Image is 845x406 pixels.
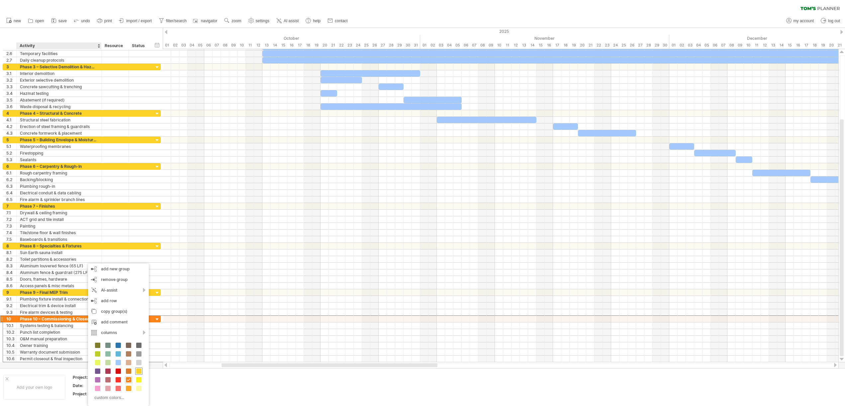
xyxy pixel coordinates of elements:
[6,117,16,123] div: 4.1
[20,70,98,77] div: Interior demolition
[703,42,711,49] div: Friday, 5 December 2025
[20,170,98,176] div: Rough carpentry framing
[20,356,98,362] div: Permit closeout & final inspection
[487,42,495,49] div: Sunday, 9 November 2025
[545,42,553,49] div: Sunday, 16 November 2025
[611,42,619,49] div: Monday, 24 November 2025
[117,17,154,25] a: import / export
[6,276,16,282] div: 8.5
[20,303,98,309] div: Electrical trim & device install
[6,90,16,97] div: 3.4
[6,50,16,57] div: 2.6
[304,42,312,49] div: Saturday, 18 October 2025
[6,137,16,143] div: 5
[196,42,204,49] div: Sunday, 5 October 2025
[711,42,719,49] div: Saturday, 6 December 2025
[827,42,835,49] div: Saturday, 20 December 2025
[379,42,387,49] div: Monday, 27 October 2025
[58,19,67,23] span: save
[6,256,16,262] div: 8.2
[20,57,98,63] div: Daily cleanup protocols
[321,42,329,49] div: Monday, 20 October 2025
[6,349,16,355] div: 10.5
[20,256,98,262] div: Toilet partitions & accessories
[503,42,512,49] div: Tuesday, 11 November 2025
[395,42,404,49] div: Wednesday, 29 October 2025
[247,17,271,25] a: settings
[719,42,727,49] div: Sunday, 7 December 2025
[794,19,814,23] span: my account
[819,17,842,25] a: log out
[603,42,611,49] div: Sunday, 23 November 2025
[412,42,420,49] div: Friday, 31 October 2025
[362,42,370,49] div: Saturday, 25 October 2025
[20,143,98,150] div: Waterproofing membranes
[6,57,16,63] div: 2.7
[329,42,337,49] div: Tuesday, 21 October 2025
[337,42,345,49] div: Wednesday, 22 October 2025
[810,42,819,49] div: Thursday, 18 December 2025
[553,42,561,49] div: Monday, 17 November 2025
[678,42,686,49] div: Tuesday, 2 December 2025
[6,176,16,183] div: 6.2
[20,263,98,269] div: Aluminum louvered fence (65 LF)
[6,342,16,349] div: 10.4
[232,19,241,23] span: zoom
[6,236,16,242] div: 7.5
[470,42,478,49] div: Friday, 7 November 2025
[694,42,703,49] div: Thursday, 4 December 2025
[271,42,279,49] div: Tuesday, 14 October 2025
[619,42,628,49] div: Tuesday, 25 November 2025
[20,216,98,223] div: ACT grid and tile install
[20,90,98,97] div: Hazmat testing
[6,170,16,176] div: 6.1
[6,77,16,83] div: 3.2
[6,303,16,309] div: 9.2
[20,309,98,315] div: Fire alarm devices & testing
[835,42,844,49] div: Sunday, 21 December 2025
[20,223,98,229] div: Painting
[6,336,16,342] div: 10.3
[6,163,16,169] div: 6
[88,327,149,338] div: columns
[20,269,98,276] div: Aluminum fence & guardrail (275 LF)
[201,19,217,23] span: navigator
[88,264,149,274] div: add new group
[104,19,112,23] span: print
[6,329,16,335] div: 10.2
[88,296,149,306] div: add row
[404,42,412,49] div: Thursday, 30 October 2025
[73,383,109,388] div: Date:
[101,277,128,282] span: remove group
[6,230,16,236] div: 7.4
[6,249,16,256] div: 8.1
[20,77,98,83] div: Exterior selective demolition
[6,130,16,136] div: 4.3
[166,19,187,23] span: filter/search
[312,42,321,49] div: Sunday, 19 October 2025
[6,64,16,70] div: 3
[223,17,243,25] a: zoom
[536,42,545,49] div: Saturday, 15 November 2025
[20,329,98,335] div: Punch list completion
[561,42,570,49] div: Tuesday, 18 November 2025
[420,35,669,42] div: November 2025
[296,42,304,49] div: Friday, 17 October 2025
[192,17,219,25] a: navigator
[644,42,653,49] div: Friday, 28 November 2025
[445,42,453,49] div: Tuesday, 4 November 2025
[88,306,149,317] div: copy group(s)
[313,19,321,23] span: help
[6,322,16,329] div: 10.1
[254,42,262,49] div: Sunday, 12 October 2025
[6,97,16,103] div: 3.5
[20,342,98,349] div: Owner training
[20,176,98,183] div: Backing/blocking
[6,263,16,269] div: 8.3
[20,157,98,163] div: Sealants
[20,130,98,136] div: Concrete formwork & placement
[95,17,114,25] a: print
[279,42,287,49] div: Wednesday, 15 October 2025
[284,19,299,23] span: AI assist
[20,183,98,189] div: Plumbing rough-in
